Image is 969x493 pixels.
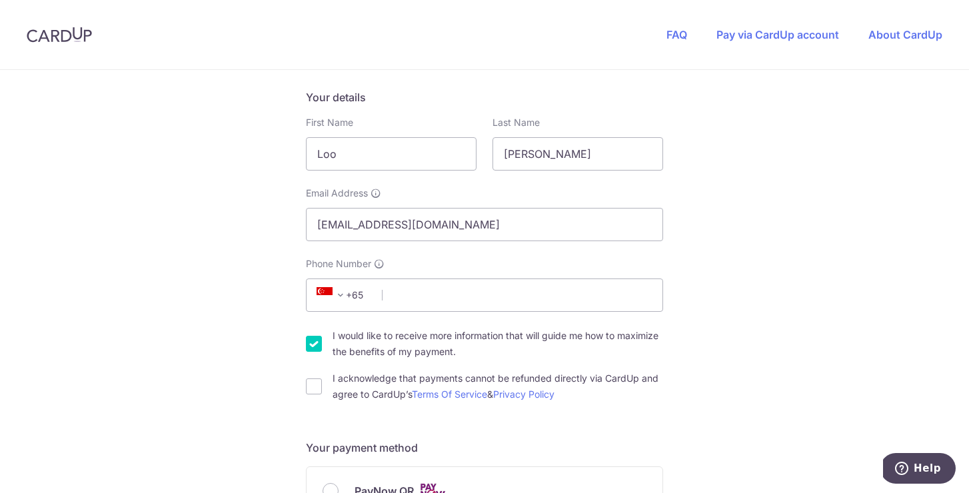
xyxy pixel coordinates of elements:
span: Phone Number [306,257,371,270]
a: Privacy Policy [493,388,554,400]
iframe: Opens a widget where you can find more information [883,453,956,486]
label: Last Name [492,116,540,129]
a: Pay via CardUp account [716,28,839,41]
label: I acknowledge that payments cannot be refunded directly via CardUp and agree to CardUp’s & [333,370,663,402]
a: FAQ [666,28,687,41]
label: First Name [306,116,353,129]
span: +65 [317,287,349,303]
span: Email Address [306,187,368,200]
img: CardUp [27,27,92,43]
h5: Your details [306,89,663,105]
a: About CardUp [868,28,942,41]
label: I would like to receive more information that will guide me how to maximize the benefits of my pa... [333,328,663,360]
input: Last name [492,137,663,171]
a: Terms Of Service [412,388,487,400]
input: Email address [306,208,663,241]
span: +65 [313,287,373,303]
input: First name [306,137,477,171]
h5: Your payment method [306,440,663,456]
